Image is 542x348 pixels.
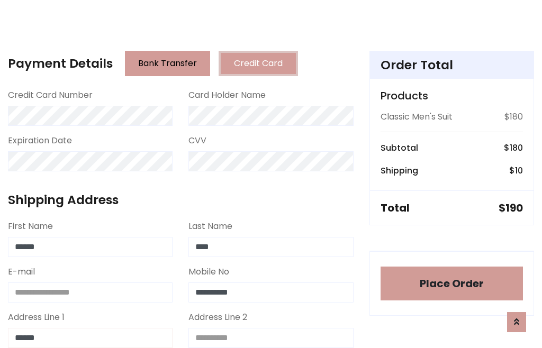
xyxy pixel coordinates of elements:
[381,143,418,153] h6: Subtotal
[505,200,523,215] span: 190
[381,89,523,102] h5: Products
[381,111,453,123] p: Classic Men's Suit
[510,142,523,154] span: 180
[8,265,35,278] label: E-mail
[125,51,210,76] button: Bank Transfer
[8,134,72,147] label: Expiration Date
[188,89,266,102] label: Card Holder Name
[499,202,523,214] h5: $
[8,311,65,324] label: Address Line 1
[8,193,354,207] h4: Shipping Address
[219,51,298,76] button: Credit Card
[504,143,523,153] h6: $
[504,111,523,123] p: $180
[8,56,113,71] h4: Payment Details
[8,220,53,233] label: First Name
[515,164,523,177] span: 10
[188,134,206,147] label: CVV
[509,166,523,176] h6: $
[188,311,247,324] label: Address Line 2
[381,58,523,72] h4: Order Total
[381,202,410,214] h5: Total
[8,89,93,102] label: Credit Card Number
[188,265,229,278] label: Mobile No
[188,220,232,233] label: Last Name
[381,166,418,176] h6: Shipping
[381,267,523,300] button: Place Order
